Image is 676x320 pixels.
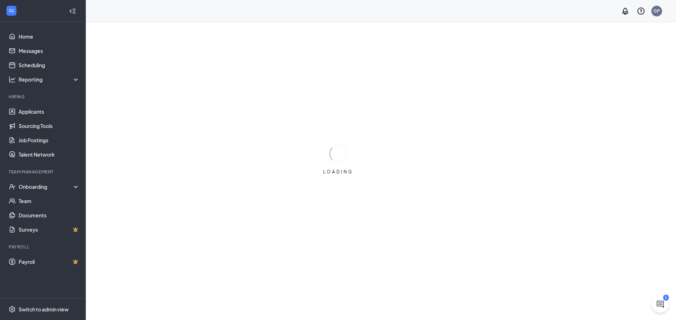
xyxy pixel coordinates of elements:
[9,183,16,190] svg: UserCheck
[656,300,665,309] svg: ChatActive
[19,29,80,44] a: Home
[19,58,80,72] a: Scheduling
[19,104,80,119] a: Applicants
[19,183,74,190] div: Onboarding
[9,169,78,175] div: Team Management
[9,306,16,313] svg: Settings
[19,76,80,83] div: Reporting
[663,295,669,301] div: 1
[9,76,16,83] svg: Analysis
[19,44,80,58] a: Messages
[19,255,80,269] a: PayrollCrown
[19,119,80,133] a: Sourcing Tools
[621,7,630,15] svg: Notifications
[9,94,78,100] div: Hiring
[19,133,80,147] a: Job Postings
[652,296,669,313] button: ChatActive
[19,306,69,313] div: Switch to admin view
[320,169,356,175] div: LOADING
[637,7,645,15] svg: QuestionInfo
[653,8,660,14] div: GP
[19,194,80,208] a: Team
[8,7,15,14] svg: WorkstreamLogo
[9,244,78,250] div: Payroll
[19,222,80,237] a: SurveysCrown
[19,208,80,222] a: Documents
[19,147,80,162] a: Talent Network
[69,8,76,15] svg: Collapse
